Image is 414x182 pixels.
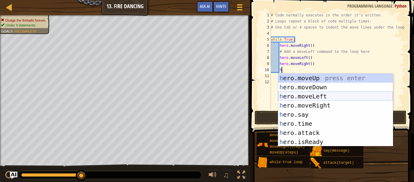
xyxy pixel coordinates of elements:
button: Adjust volume [207,170,219,182]
span: ♫ [223,170,229,180]
span: moveUp(steps) [270,150,298,155]
div: 10 [259,67,271,73]
img: portrait.png [257,157,268,168]
button: Run [255,111,406,125]
span: : [13,29,15,33]
button: ♫ [222,170,232,182]
button: Show game menu [232,1,247,15]
button: Toggle fullscreen [235,170,247,182]
div: 2 [259,18,271,24]
img: portrait.png [310,157,322,169]
span: while-true loop [270,160,302,164]
div: 12 [259,79,271,85]
li: Dodge the fireballs forever. [1,18,46,23]
span: Under 4 statements. [6,23,36,27]
span: Goals [1,29,13,33]
span: Dodge the fireballs forever. [6,18,46,22]
div: 1 [259,12,271,18]
span: Hints [216,3,226,9]
span: Programming language [347,3,392,9]
li: Under 4 statements. [1,23,46,28]
img: portrait.png [257,139,268,150]
div: 6 [259,43,271,49]
div: 7 [259,49,271,55]
img: portrait.png [310,145,322,157]
span: moveDown(steps) [270,133,302,137]
div: 8 [259,55,271,61]
span: attack(target) [323,161,354,165]
span: moveLeft(steps) [270,139,302,143]
div: 9 [259,61,271,67]
span: : [392,3,395,9]
button: Ask AI [197,1,213,12]
span: Python [395,3,406,9]
div: 4 [259,30,271,36]
span: Incomplete [15,29,37,33]
span: moveRight(steps) [270,145,305,149]
button: Ctrl + P: Play [3,170,15,182]
span: Ask AI [200,3,210,9]
div: 5 [259,36,271,43]
span: say(message) [323,149,349,153]
div: 11 [259,73,271,79]
button: Ask AI [10,172,17,179]
div: 3 [259,24,271,30]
